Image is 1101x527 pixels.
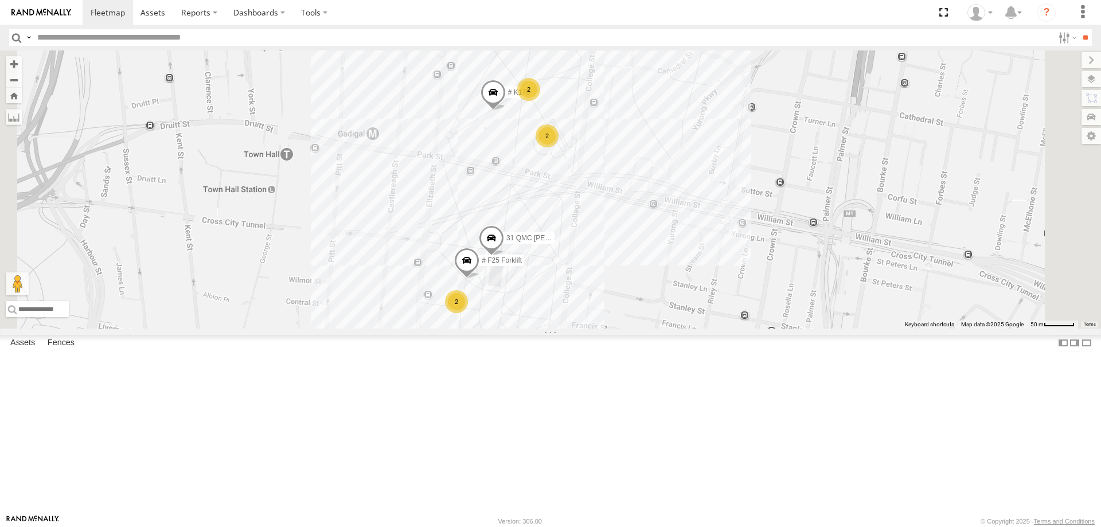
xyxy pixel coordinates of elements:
span: 31 QMC [PERSON_NAME] [506,233,591,241]
div: Version: 306.00 [498,518,542,525]
span: # K17B [508,88,530,96]
button: Zoom out [6,72,22,88]
a: Terms (opens in new tab) [1084,322,1096,327]
label: Fences [42,335,80,351]
label: Assets [5,335,41,351]
button: Drag Pegman onto the map to open Street View [6,272,29,295]
label: Measure [6,109,22,125]
label: Map Settings [1082,128,1101,144]
button: Zoom Home [6,88,22,103]
span: Map data ©2025 Google [961,321,1024,327]
a: Terms and Conditions [1034,518,1095,525]
div: Muhammad Salman [963,4,997,21]
button: Zoom in [6,56,22,72]
label: Hide Summary Table [1081,335,1092,352]
label: Dock Summary Table to the Right [1069,335,1080,352]
div: 2 [536,124,559,147]
div: 2 [445,290,468,313]
i: ? [1037,3,1056,22]
button: Keyboard shortcuts [905,321,954,329]
img: rand-logo.svg [11,9,71,17]
label: Search Query [24,29,33,46]
a: Visit our Website [6,516,59,527]
div: © Copyright 2025 - [981,518,1095,525]
span: # F25 Forklift [482,256,522,264]
span: 50 m [1030,321,1044,327]
label: Search Filter Options [1054,29,1079,46]
button: Map scale: 50 m per 50 pixels [1027,321,1078,329]
div: 2 [517,78,540,101]
label: Dock Summary Table to the Left [1057,335,1069,352]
